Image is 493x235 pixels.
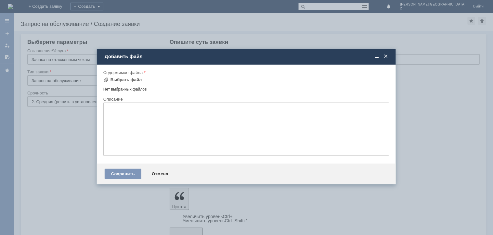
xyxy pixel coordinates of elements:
[3,3,95,8] div: прошу удалить отложенные чеки [DATE]
[103,97,388,101] div: Описание
[103,70,388,75] div: Содержимое файла
[374,54,380,59] span: Свернуть (Ctrl + M)
[105,54,389,59] div: Добавить файл
[383,54,389,59] span: Закрыть
[110,77,142,82] div: Выбрать файл
[103,84,389,92] div: Нет выбранных файлов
